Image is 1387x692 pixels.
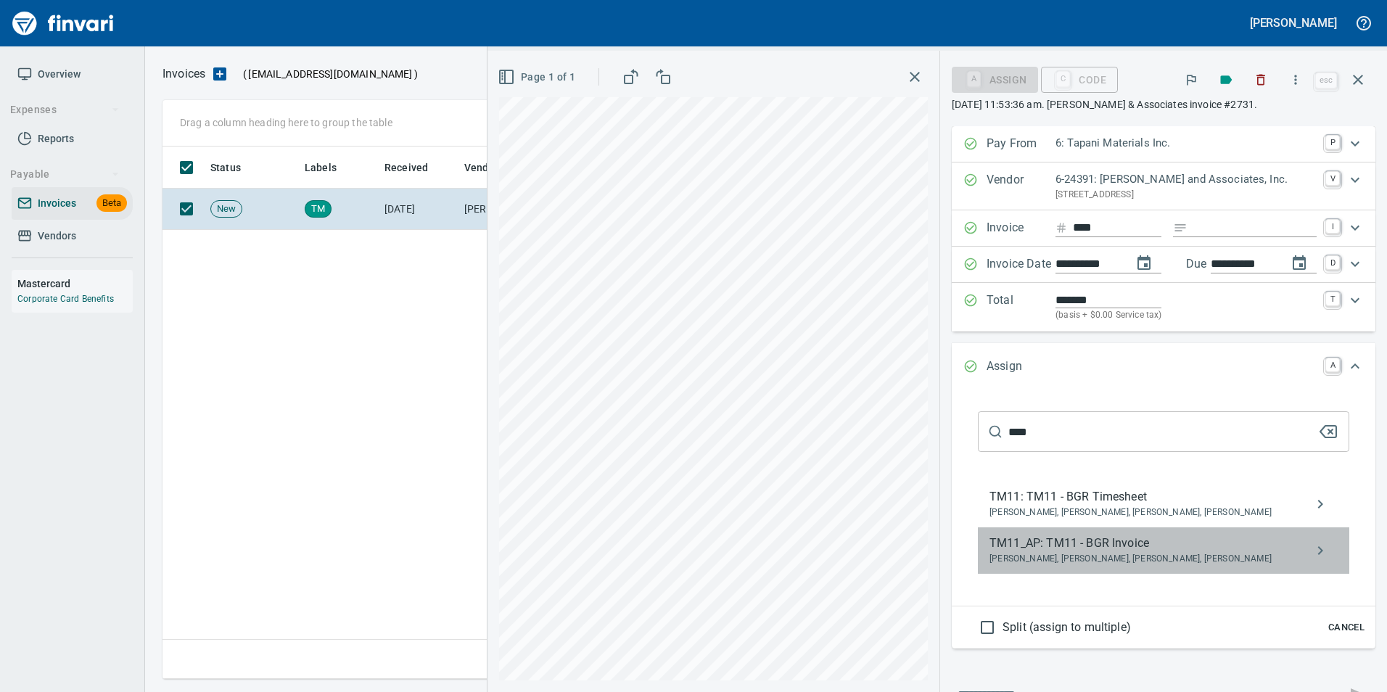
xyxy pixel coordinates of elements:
button: Upload an Invoice [205,65,234,83]
span: Vendor / From [464,159,531,176]
span: TM [305,202,331,216]
a: A [1325,358,1340,372]
span: Close invoice [1312,62,1375,97]
span: Expenses [10,101,120,119]
span: TM11_AP: TM11 - BGR Invoice [989,535,1314,552]
button: [PERSON_NAME] [1246,12,1341,34]
p: (basis + $0.00 Service tax) [1055,308,1317,323]
button: Labels [1210,64,1242,96]
h5: [PERSON_NAME] [1250,15,1337,30]
p: Assign [987,358,1055,376]
p: Pay From [987,135,1055,154]
span: Split (assign to multiple) [1003,619,1131,636]
span: Vendor / From [464,159,550,176]
p: [DATE] 11:53:36 am. [PERSON_NAME] & Associates invoice #2731. [952,97,1375,112]
div: Expand [952,162,1375,210]
span: New [211,202,242,216]
a: I [1325,219,1340,234]
p: 6: Tapani Materials Inc. [1055,135,1317,152]
div: TM11_AP: TM11 - BGR Invoice[PERSON_NAME], [PERSON_NAME], [PERSON_NAME], [PERSON_NAME] [978,527,1349,574]
svg: Invoice number [1055,219,1067,236]
a: Vendors [12,220,133,252]
span: Payable [10,165,120,184]
div: Expand [952,283,1375,331]
span: Beta [96,195,127,212]
a: D [1325,255,1340,270]
span: Overview [38,65,81,83]
p: Vendor [987,171,1055,202]
div: Expand [952,391,1375,648]
svg: Invoice description [1173,221,1188,235]
nav: assign [978,475,1349,580]
p: Invoice Date [987,255,1055,274]
p: [STREET_ADDRESS] [1055,188,1317,202]
p: Total [987,292,1055,323]
nav: breadcrumb [162,65,205,83]
span: Labels [305,159,355,176]
td: [DATE] [379,189,458,230]
p: Invoices [162,65,205,83]
button: change date [1127,246,1161,281]
a: InvoicesBeta [12,187,133,220]
a: Corporate Card Benefits [17,294,114,304]
a: esc [1315,73,1337,88]
div: TM11: TM11 - BGR Timesheet[PERSON_NAME], [PERSON_NAME], [PERSON_NAME], [PERSON_NAME] [978,481,1349,527]
span: Received [384,159,447,176]
a: P [1325,135,1340,149]
button: Expenses [4,96,125,123]
button: Discard [1245,64,1277,96]
div: Expand [952,343,1375,391]
button: change due date [1282,246,1317,281]
span: TM11: TM11 - BGR Timesheet [989,488,1314,506]
button: Cancel [1323,617,1370,639]
span: [EMAIL_ADDRESS][DOMAIN_NAME] [247,67,413,81]
img: Finvari [9,6,118,41]
p: ( ) [234,67,418,81]
a: V [1325,171,1340,186]
div: Code [1041,73,1118,85]
div: Expand [952,126,1375,162]
h6: Mastercard [17,276,133,292]
div: Assign [952,73,1038,85]
p: Invoice [987,219,1055,238]
div: Expand [952,247,1375,283]
span: [PERSON_NAME], [PERSON_NAME], [PERSON_NAME], [PERSON_NAME] [989,552,1314,567]
span: Labels [305,159,337,176]
span: Status [210,159,241,176]
span: [PERSON_NAME], [PERSON_NAME], [PERSON_NAME], [PERSON_NAME] [989,506,1314,520]
button: More [1280,64,1312,96]
p: 6-24391: [PERSON_NAME] and Associates, Inc. [1055,171,1317,188]
button: Flag [1175,64,1207,96]
span: Cancel [1327,619,1366,636]
span: Reports [38,130,74,148]
a: T [1325,292,1340,306]
div: Expand [952,210,1375,247]
span: Vendors [38,227,76,245]
span: Invoices [38,194,76,213]
span: Status [210,159,260,176]
span: Page 1 of 1 [501,68,575,86]
button: Page 1 of 1 [495,64,581,91]
p: Due [1186,255,1255,273]
span: Received [384,159,428,176]
td: [PERSON_NAME] and Associates, Inc. (6-24391) [458,189,604,230]
button: Payable [4,161,125,188]
p: Drag a column heading here to group the table [180,115,392,130]
a: Overview [12,58,133,91]
a: Reports [12,123,133,155]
